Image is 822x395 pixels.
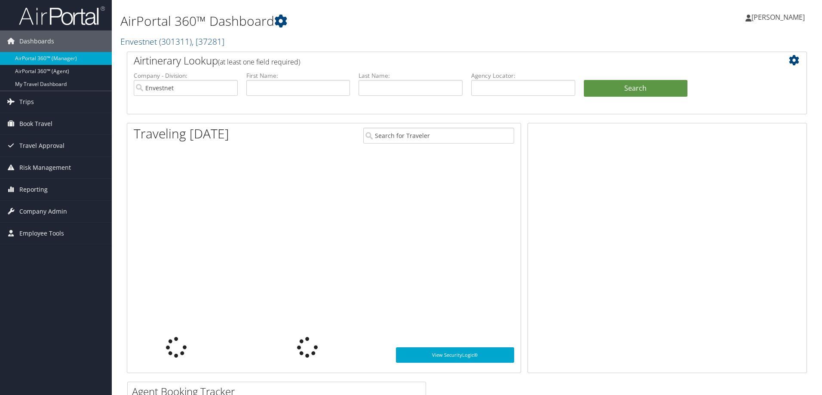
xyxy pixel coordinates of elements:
button: Search [584,80,688,97]
a: Envestnet [120,36,224,47]
span: Reporting [19,179,48,200]
span: (at least one field required) [218,57,300,67]
span: [PERSON_NAME] [751,12,805,22]
img: airportal-logo.png [19,6,105,26]
span: Risk Management [19,157,71,178]
span: Employee Tools [19,223,64,244]
a: [PERSON_NAME] [745,4,813,30]
a: View SecurityLogic® [396,347,514,363]
span: Trips [19,91,34,113]
label: Agency Locator: [471,71,575,80]
span: Company Admin [19,201,67,222]
h2: Airtinerary Lookup [134,53,743,68]
input: Search for Traveler [363,128,514,144]
label: Last Name: [359,71,463,80]
label: Company - Division: [134,71,238,80]
label: First Name: [246,71,350,80]
span: Book Travel [19,113,52,135]
h1: AirPortal 360™ Dashboard [120,12,583,30]
span: Travel Approval [19,135,64,156]
span: Dashboards [19,31,54,52]
span: , [ 37281 ] [192,36,224,47]
span: ( 301311 ) [159,36,192,47]
h1: Traveling [DATE] [134,125,229,143]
